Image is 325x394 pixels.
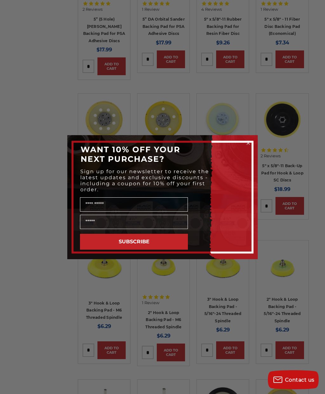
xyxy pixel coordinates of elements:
[268,370,319,389] button: Contact us
[80,215,188,229] input: Email
[80,168,209,193] span: Sign up for our newsletter to receive the latest updates and exclusive discounts - including a co...
[285,377,315,383] span: Contact us
[245,140,251,146] button: Close dialog
[81,145,180,164] span: WANT 10% OFF YOUR NEXT PURCHASE?
[80,234,188,250] button: SUBSCRIBE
